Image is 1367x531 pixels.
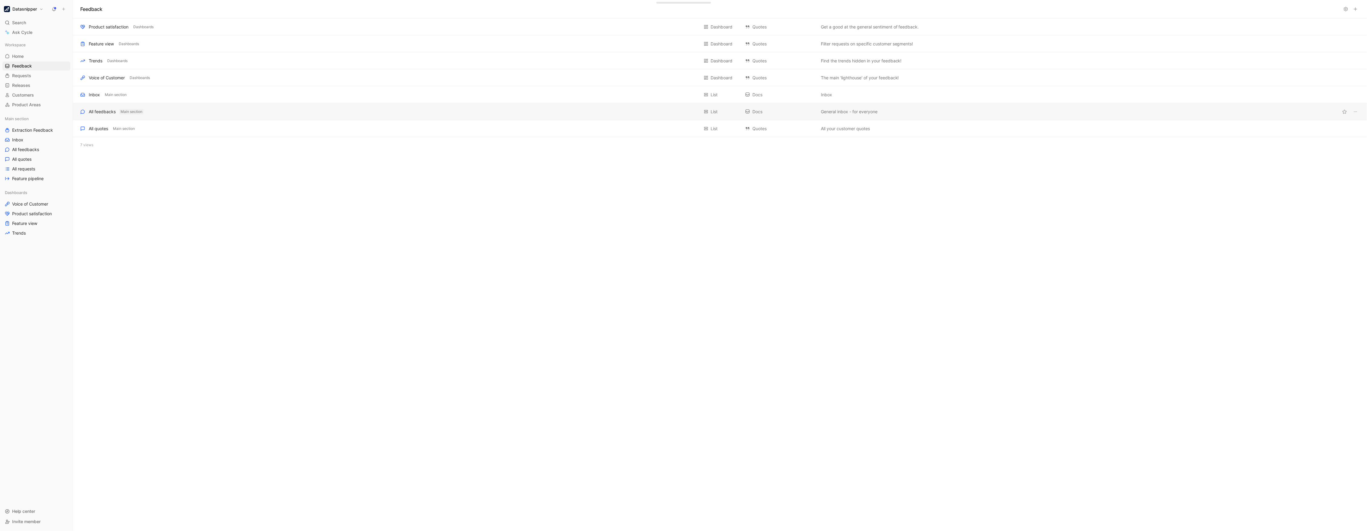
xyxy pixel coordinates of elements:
[2,114,70,183] div: Main sectionExtraction FeedbackInboxAll feedbacksAll quotesAll requestsFeature pipeline
[12,519,41,524] span: Invite member
[128,75,151,81] button: Dashboards
[133,24,154,30] span: Dashboards
[104,92,128,97] button: Main section
[2,126,70,135] a: Extraction Feedback
[2,145,70,154] a: All feedbacks
[73,52,1367,69] div: TrendsDashboardsDashboard QuotesFind the trends hidden in your feedback!View actions
[821,57,902,64] span: Find the trends hidden in your feedback!
[12,6,37,12] h1: Datasnipper
[132,24,155,30] button: Dashboards
[5,116,29,122] span: Main section
[745,91,815,98] div: Docs
[820,23,920,31] button: Get a good at the general sentiment of feedback.
[820,125,871,132] button: All your customer quotes
[12,230,26,236] span: Trends
[89,57,102,64] div: Trends
[12,19,26,26] span: Search
[2,188,70,197] div: Dashboards
[2,219,70,228] a: Feature view
[12,127,53,133] span: Extraction Feedback
[2,100,70,109] a: Product Areas
[12,176,44,182] span: Feature pipeline
[89,125,108,132] div: All quotes
[12,201,48,207] span: Voice of Customer
[821,91,832,98] span: Inbox
[5,42,26,48] span: Workspace
[2,81,70,90] a: Releases
[119,41,139,47] span: Dashboards
[2,164,70,173] a: All requests
[1351,107,1360,116] button: View actions
[89,40,114,48] div: Feature view
[821,40,913,48] span: Filter requests on specific customer segments!
[745,108,815,115] div: Docs
[711,108,718,115] div: List
[12,63,32,69] span: Feedback
[820,57,903,64] button: Find the trends hidden in your feedback!
[2,517,70,526] div: Invite member
[73,120,1367,137] div: All quotesMain sectionList QuotesAll your customer quotesView actions
[73,103,1367,120] div: All feedbacksMain sectionList DocsGeneral inbox - for everyoneView actions
[130,75,150,81] span: Dashboards
[820,40,914,48] button: Filter requests on specific customer segments!
[2,71,70,80] a: Requests
[2,229,70,238] a: Trends
[745,125,815,132] div: Quotes
[113,126,135,132] span: Main section
[2,209,70,218] a: Product satisfaction
[711,74,732,81] div: Dashboard
[73,18,1367,35] div: Product satisfactionDashboardsDashboard QuotesGet a good at the general sentiment of feedback.Vie...
[821,23,919,31] span: Get a good at the general sentiment of feedback.
[12,73,31,79] span: Requests
[105,92,127,98] span: Main section
[118,41,140,47] button: Dashboards
[73,69,1367,86] div: Voice of CustomerDashboardsDashboard QuotesThe main 'lighthouse' of your feedback!View actions
[107,58,128,64] span: Dashboards
[106,58,129,64] button: Dashboards
[12,29,32,36] span: Ask Cycle
[2,61,70,71] a: Feedback
[2,200,70,209] a: Voice of Customer
[121,109,142,115] span: Main section
[2,40,70,49] div: Workspace
[89,91,100,98] div: Inbox
[12,220,37,226] span: Feature view
[112,126,136,131] button: Main section
[821,125,870,132] span: All your customer quotes
[2,135,70,144] a: Inbox
[821,108,878,115] span: General inbox - for everyone
[12,147,39,153] span: All feedbacks
[4,6,10,12] img: Datasnipper
[2,507,70,516] div: Help center
[2,5,45,13] button: DatasnipperDatasnipper
[12,166,35,172] span: All requests
[820,91,833,98] button: Inbox
[745,57,815,64] div: Quotes
[745,74,815,81] div: Quotes
[89,108,116,115] div: All feedbacks
[711,91,718,98] div: List
[820,108,879,115] button: General inbox - for everyone
[12,156,32,162] span: All quotes
[821,74,899,81] span: The main 'lighthouse' of your feedback!
[2,174,70,183] a: Feature pipeline
[745,23,815,31] div: Quotes
[2,18,70,27] div: Search
[12,102,41,108] span: Product Areas
[2,28,70,37] a: Ask Cycle
[12,53,24,59] span: Home
[80,5,102,13] h1: Feedback
[2,114,70,123] div: Main section
[711,40,732,48] div: Dashboard
[73,86,1367,103] div: InboxMain sectionList DocsInboxView actions
[711,57,732,64] div: Dashboard
[745,40,815,48] div: Quotes
[820,74,900,81] button: The main 'lighthouse' of your feedback!
[12,92,34,98] span: Customers
[711,125,718,132] div: List
[12,137,23,143] span: Inbox
[89,23,128,31] div: Product satisfaction
[12,211,52,217] span: Product satisfaction
[12,82,30,88] span: Releases
[12,509,35,514] span: Help center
